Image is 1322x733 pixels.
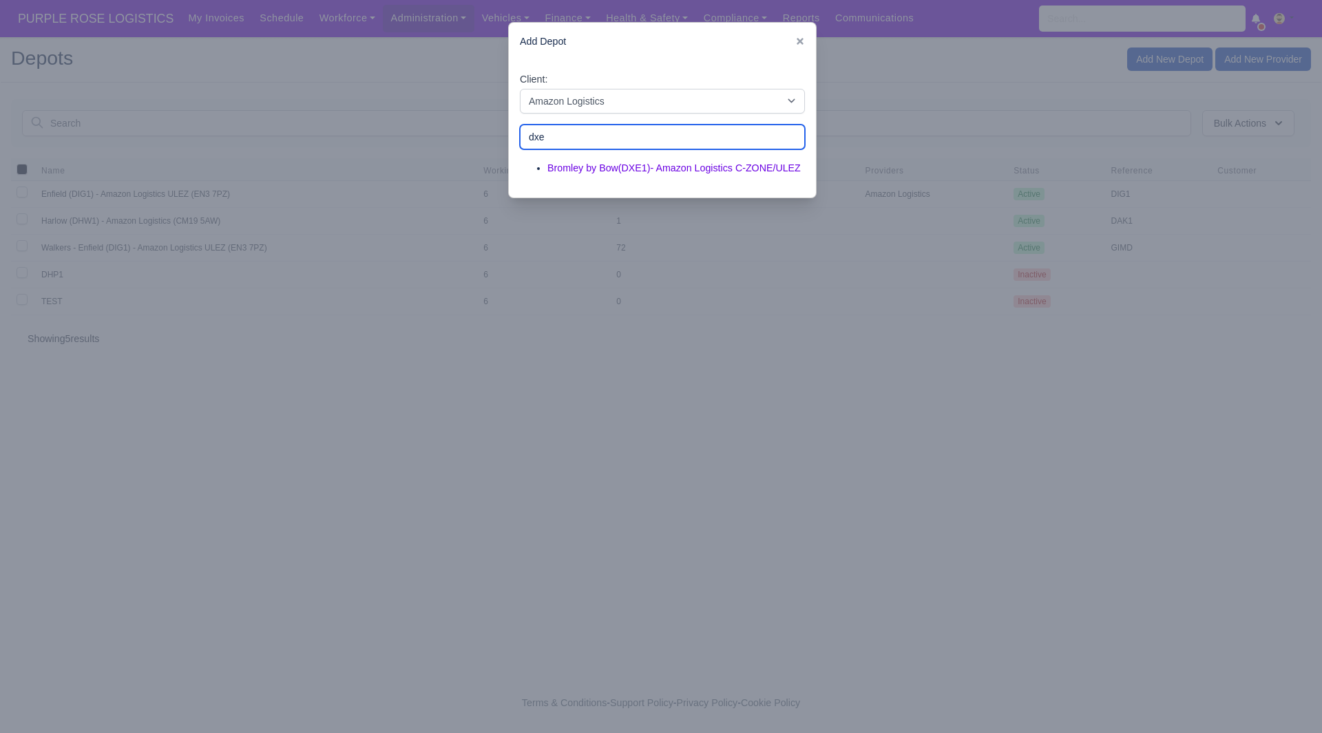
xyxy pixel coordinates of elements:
[547,162,801,173] a: Bromley by Bow(DXE1)- Amazon Logistics C-ZONE/ULEZ
[520,125,805,149] input: Search for a depot...
[509,23,816,61] div: Add Depot
[520,72,547,87] label: Client:
[1253,667,1322,733] iframe: Chat Widget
